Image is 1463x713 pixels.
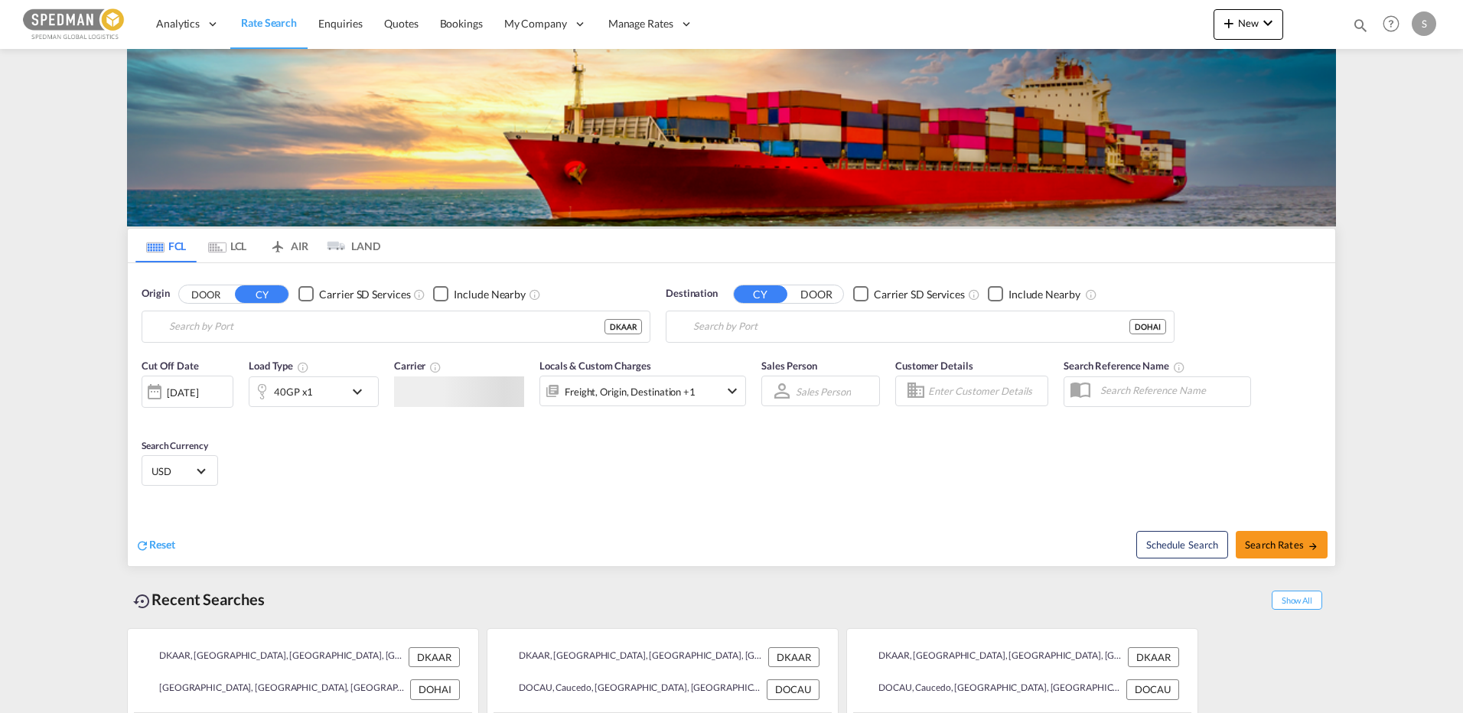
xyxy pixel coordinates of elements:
md-tab-item: FCL [135,229,197,262]
div: DOCAU, Caucedo, Dominican Republic, Caribbean, Americas [506,679,763,699]
button: DOOR [179,285,233,303]
input: Search by Port [169,315,604,338]
span: Analytics [156,16,200,31]
div: DOHAI [410,679,460,699]
div: DOCAU [1126,679,1179,699]
div: icon-refreshReset [135,537,175,554]
md-select: Sales Person [794,380,852,402]
span: USD [152,464,194,478]
div: DKAAR [409,647,460,667]
button: Note: By default Schedule search will only considerorigin ports, destination ports and cut off da... [1136,531,1228,558]
md-pagination-wrapper: Use the left and right arrow keys to navigate between tabs [135,229,380,262]
md-icon: The selected Trucker/Carrierwill be displayed in the rate results If the rates are from another f... [429,361,442,373]
div: Include Nearby [454,287,526,302]
span: Locals & Custom Charges [539,360,651,372]
span: Sales Person [761,360,817,372]
md-checkbox: Checkbox No Ink [853,286,965,302]
div: Include Nearby [1008,287,1080,302]
div: Recent Searches [127,582,271,617]
img: LCL+%26+FCL+BACKGROUND.png [127,49,1336,226]
div: DKAAR, Aarhus, Denmark, Northern Europe, Europe [506,647,764,667]
md-datepicker: Select [142,406,153,427]
md-icon: icon-chevron-down [1259,14,1277,32]
div: S [1412,11,1436,36]
md-tab-item: LAND [319,229,380,262]
md-icon: icon-chevron-down [723,382,741,400]
md-tab-item: AIR [258,229,319,262]
span: Carrier [394,360,442,372]
md-icon: icon-magnify [1352,17,1369,34]
div: 40GP x1icon-chevron-down [249,376,379,407]
button: CY [734,285,787,303]
md-select: Select Currency: $ USDUnited States Dollar [150,460,210,482]
md-icon: Your search will be saved by the below given name [1173,361,1185,373]
md-icon: icon-chevron-down [348,383,374,401]
div: DKAAR, Aarhus, Denmark, Northern Europe, Europe [865,647,1124,667]
div: DOCAU [767,679,819,699]
md-icon: Unchecked: Search for CY (Container Yard) services for all selected carriers.Checked : Search for... [413,288,425,301]
input: Search Reference Name [1093,379,1250,402]
div: Carrier SD Services [319,287,410,302]
div: [DATE] [167,386,198,399]
span: Customer Details [895,360,973,372]
md-icon: Unchecked: Search for CY (Container Yard) services for all selected carriers.Checked : Search for... [968,288,980,301]
div: icon-magnify [1352,17,1369,40]
input: Search by Port [693,315,1129,338]
span: Bookings [440,17,483,30]
md-input-container: Rio Haina, DOHAI [666,311,1174,342]
span: Load Type [249,360,309,372]
span: Help [1378,11,1404,37]
md-icon: Unchecked: Ignores neighbouring ports when fetching rates.Checked : Includes neighbouring ports w... [1085,288,1097,301]
button: DOOR [790,285,843,303]
input: Enter Customer Details [928,379,1043,402]
div: DKAAR, Aarhus, Denmark, Northern Europe, Europe [146,647,405,667]
span: Cut Off Date [142,360,199,372]
div: DOCAU, Caucedo, Dominican Republic, Caribbean, Americas [865,679,1123,699]
div: Help [1378,11,1412,38]
button: CY [235,285,288,303]
span: Origin [142,286,169,301]
md-input-container: Aarhus, DKAAR [142,311,650,342]
md-icon: icon-information-outline [297,361,309,373]
md-icon: icon-arrow-right [1308,541,1318,552]
div: [DATE] [142,376,233,408]
span: Destination [666,286,718,301]
div: DOHAI [1129,319,1166,334]
md-checkbox: Checkbox No Ink [988,286,1080,302]
div: DKAAR [768,647,819,667]
span: Reset [149,538,175,551]
md-icon: icon-airplane [269,237,287,249]
span: Search Rates [1245,539,1318,551]
div: Freight Origin Destination Factory Stuffingicon-chevron-down [539,376,746,406]
span: Rate Search [241,16,297,29]
div: Freight Origin Destination Factory Stuffing [565,381,696,402]
span: Show All [1272,591,1322,610]
md-icon: icon-refresh [135,539,149,552]
div: DKAAR [1128,647,1179,667]
md-tab-item: LCL [197,229,258,262]
div: Origin DOOR CY Checkbox No InkUnchecked: Search for CY (Container Yard) services for all selected... [128,263,1335,566]
button: Search Ratesicon-arrow-right [1236,531,1328,558]
md-icon: icon-backup-restore [133,592,152,610]
div: Carrier SD Services [874,287,965,302]
div: DOHAI, Rio Haina, Dominican Republic, Caribbean, Americas [146,679,406,699]
img: c12ca350ff1b11efb6b291369744d907.png [23,7,126,41]
md-checkbox: Checkbox No Ink [298,286,410,302]
span: Manage Rates [608,16,673,31]
div: DKAAR [604,319,642,334]
span: Search Reference Name [1064,360,1185,372]
span: New [1220,17,1277,29]
span: Enquiries [318,17,363,30]
span: Quotes [384,17,418,30]
md-icon: icon-plus 400-fg [1220,14,1238,32]
span: My Company [504,16,567,31]
md-checkbox: Checkbox No Ink [433,286,526,302]
span: Search Currency [142,440,208,451]
button: icon-plus 400-fgNewicon-chevron-down [1214,9,1283,40]
div: 40GP x1 [274,381,313,402]
md-icon: Unchecked: Ignores neighbouring ports when fetching rates.Checked : Includes neighbouring ports w... [529,288,541,301]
